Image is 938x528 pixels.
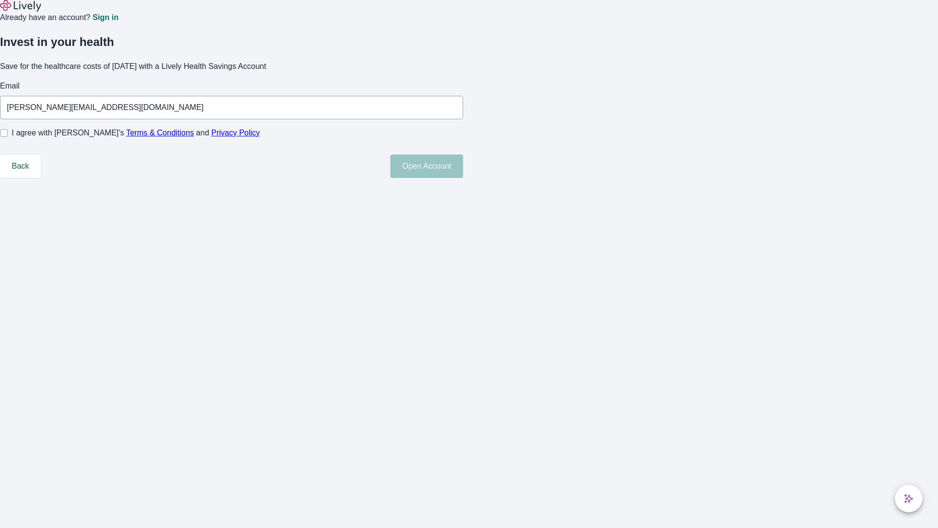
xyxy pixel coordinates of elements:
[92,14,118,22] a: Sign in
[895,485,922,512] button: chat
[904,494,914,504] svg: Lively AI Assistant
[126,129,194,137] a: Terms & Conditions
[12,127,260,139] span: I agree with [PERSON_NAME]’s and
[212,129,260,137] a: Privacy Policy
